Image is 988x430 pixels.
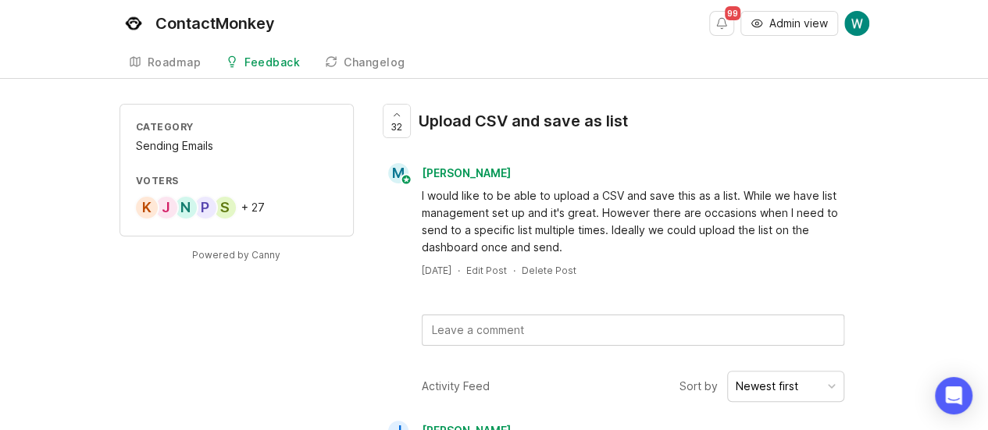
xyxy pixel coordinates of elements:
div: Roadmap [148,57,202,68]
div: Activity Feed [422,378,490,395]
a: Powered by Canny [190,246,283,264]
div: + 27 [241,202,265,213]
a: M[PERSON_NAME] [379,163,523,183]
div: Sending Emails [136,137,337,155]
span: [PERSON_NAME] [422,166,511,179]
img: Wendy Pham [844,11,869,36]
div: M [388,163,408,183]
div: N [173,195,198,220]
time: [DATE] [422,265,451,276]
a: Roadmap [119,47,211,79]
span: Admin view [769,16,828,31]
button: Admin view [740,11,838,36]
div: Open Intercom Messenger [935,377,972,414]
img: member badge [400,174,412,186]
div: S [212,195,237,220]
div: Edit Post [466,264,507,277]
div: Newest first [736,378,798,395]
div: ContactMonkey [155,16,275,31]
div: Category [136,120,337,133]
div: J [154,195,179,220]
div: I would like to be able to upload a CSV and save this as a list. While we have list management se... [422,187,844,256]
span: 32 [391,120,402,133]
div: Delete Post [522,264,576,277]
a: [DATE] [422,264,451,277]
button: 32 [383,104,411,138]
a: Feedback [216,47,309,79]
div: Upload CSV and save as list [419,110,628,132]
span: 99 [725,6,740,20]
span: Sort by [679,378,718,395]
div: Feedback [244,57,300,68]
img: ContactMonkey logo [119,9,148,37]
a: Changelog [316,47,415,79]
div: K [134,195,159,220]
div: Voters [136,174,337,187]
div: P [193,195,218,220]
div: · [458,264,460,277]
div: Changelog [344,57,405,68]
div: · [513,264,515,277]
button: Notifications [709,11,734,36]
